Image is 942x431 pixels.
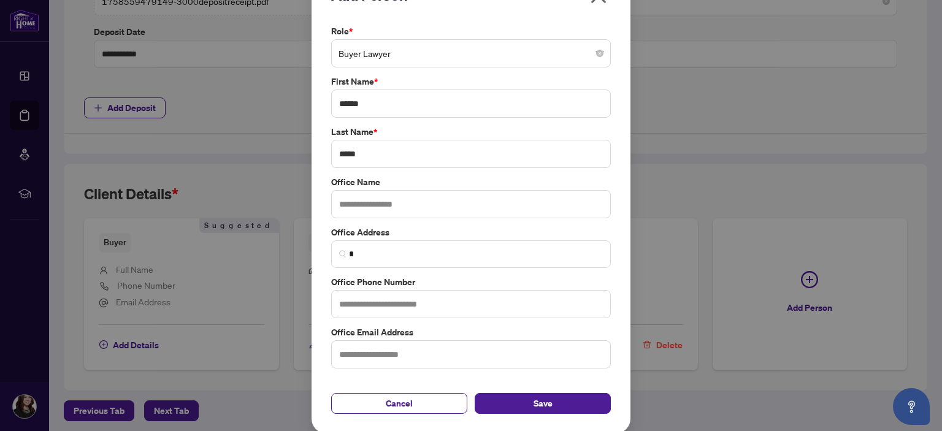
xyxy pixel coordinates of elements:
[331,326,611,339] label: Office Email Address
[475,393,611,414] button: Save
[386,394,413,413] span: Cancel
[331,25,611,38] label: Role
[339,250,347,257] img: search_icon
[596,50,603,57] span: close-circle
[339,42,603,65] span: Buyer Lawyer
[534,394,553,413] span: Save
[331,275,611,289] label: Office Phone Number
[331,175,611,189] label: Office Name
[331,393,467,414] button: Cancel
[331,125,611,139] label: Last Name
[331,226,611,239] label: Office Address
[331,75,611,88] label: First Name
[893,388,930,425] button: Open asap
